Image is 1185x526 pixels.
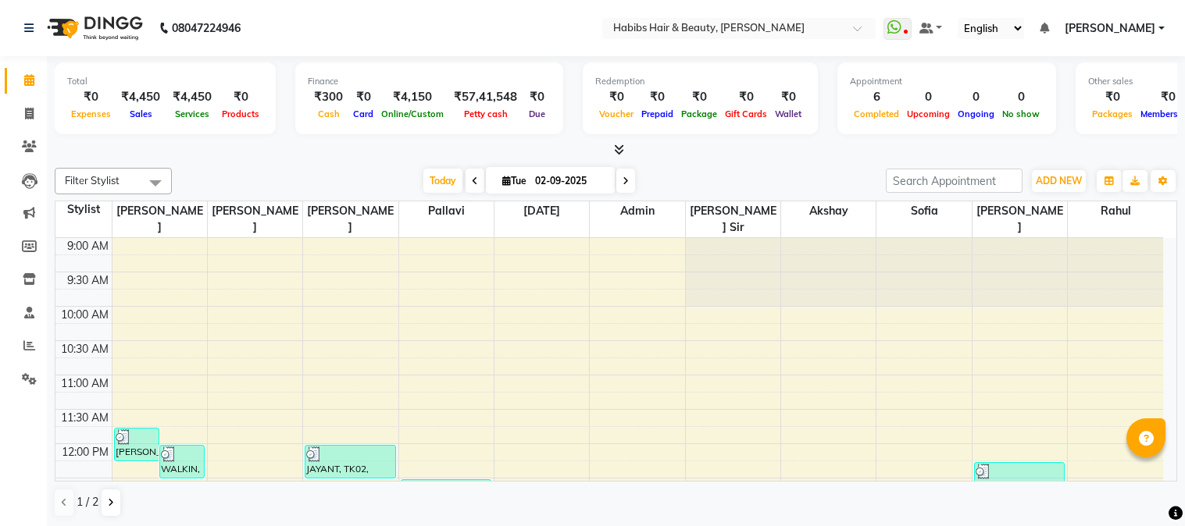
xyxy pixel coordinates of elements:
div: ₹4,150 [377,88,448,106]
div: ₹0 [771,88,805,106]
span: Petty cash [460,108,512,119]
div: ₹0 [523,88,551,106]
div: 11:30 AM [58,410,112,426]
div: 0 [998,88,1044,106]
div: ₹0 [349,88,377,106]
div: ₹0 [637,88,677,106]
div: ₹57,41,548 [448,88,523,106]
div: ₹0 [67,88,115,106]
div: Redemption [595,75,805,88]
div: ₹4,450 [166,88,218,106]
span: Upcoming [903,108,954,119]
span: 1 / 2 [77,494,98,510]
span: Prepaid [637,108,677,119]
span: [PERSON_NAME] [1065,20,1155,37]
div: 9:30 AM [64,272,112,289]
span: Today [423,169,462,193]
span: Voucher [595,108,637,119]
div: 10:00 AM [58,307,112,323]
span: Expenses [67,108,115,119]
span: [PERSON_NAME] Sir [686,201,780,237]
span: Cash [314,108,344,119]
span: Rahul [1068,201,1163,221]
span: Sales [126,108,156,119]
div: ₹0 [721,88,771,106]
span: ADD NEW [1036,175,1082,187]
div: Stylist [55,201,112,218]
div: 0 [954,88,998,106]
button: ADD NEW [1032,170,1086,192]
div: 6 [850,88,903,106]
iframe: chat widget [1119,464,1169,510]
span: Tue [498,175,530,187]
div: ₹0 [595,88,637,106]
span: No show [998,108,1044,119]
span: Pallavi [399,201,494,221]
span: Sofia [876,201,971,221]
div: 9:00 AM [64,238,112,254]
div: [PERSON_NAME], TK01, 11:45 AM-12:15 PM, Styling - Wash & Blast Dry [115,428,159,460]
span: Wallet [771,108,805,119]
span: Package [677,108,721,119]
div: ₹0 [218,88,263,106]
span: [PERSON_NAME] [303,201,398,237]
div: Total [67,75,263,88]
span: Ongoing [954,108,998,119]
span: Filter Stylist [65,174,120,187]
div: Appointment [850,75,1044,88]
input: 2025-09-02 [530,169,609,193]
span: Card [349,108,377,119]
span: [PERSON_NAME] [112,201,207,237]
div: ₹300 [308,88,349,106]
span: Online/Custom [377,108,448,119]
span: Akshay [781,201,876,221]
div: 0 [903,88,954,106]
div: 12:30 PM [59,478,112,495]
span: Gift Cards [721,108,771,119]
span: [DATE] [494,201,589,221]
span: Due [525,108,549,119]
b: 08047224946 [172,6,241,50]
div: WALKIN, TK03, 12:00 PM-12:30 PM, Mens - Hairwash, Haircut, [PERSON_NAME] [160,446,204,478]
div: LUV, TK04, 12:15 PM-12:45 PM, Mens - Mens Dry Hair Cut [975,463,1064,495]
span: Admin [590,201,684,221]
input: Search Appointment [886,169,1023,193]
span: Completed [850,108,903,119]
div: JAYANT, TK02, 12:00 PM-12:30 PM, Mens - Hairwash, Haircut, [PERSON_NAME] [305,446,394,478]
div: ₹0 [677,88,721,106]
div: 10:30 AM [58,341,112,357]
div: ₹0 [1088,88,1137,106]
span: [PERSON_NAME] [208,201,302,237]
div: Finance [308,75,551,88]
div: ₹4,450 [115,88,166,106]
span: [PERSON_NAME] [973,201,1067,237]
div: 11:00 AM [58,375,112,392]
span: Packages [1088,108,1137,119]
img: logo [40,6,147,50]
span: Products [218,108,263,119]
div: 12:00 PM [59,444,112,460]
span: Services [171,108,213,119]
